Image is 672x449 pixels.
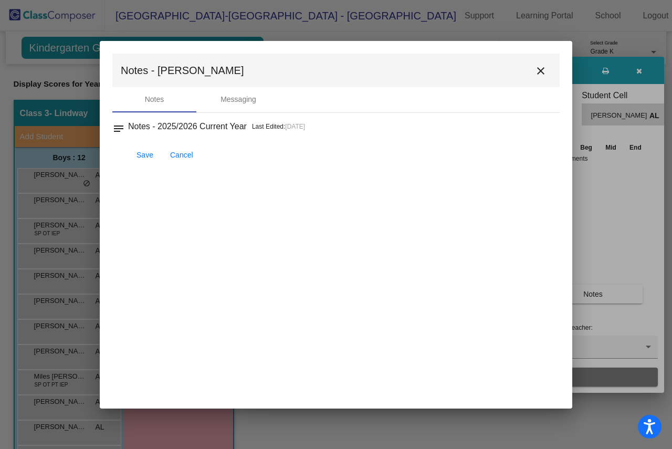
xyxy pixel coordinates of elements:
p: Last Edited: [252,121,305,132]
span: [DATE] [285,123,305,130]
div: Notes [145,94,164,105]
mat-icon: notes [112,119,125,132]
span: Cancel [170,151,193,159]
span: Save [136,151,153,159]
span: Notes - [PERSON_NAME] [121,62,244,79]
div: Messaging [220,94,256,105]
mat-icon: close [534,65,547,77]
h3: Notes - 2025/2026 Current Year [128,119,247,134]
